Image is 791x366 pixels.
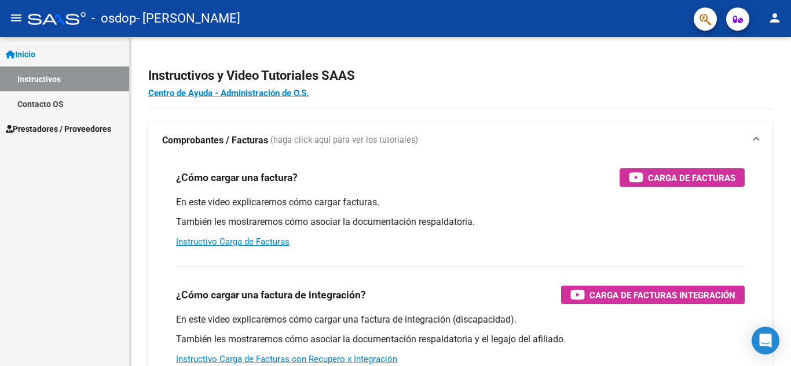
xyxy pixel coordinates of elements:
p: También les mostraremos cómo asociar la documentación respaldatoria y el legajo del afiliado. [176,333,745,346]
span: Carga de Facturas [648,171,735,185]
button: Carga de Facturas Integración [561,286,745,304]
a: Instructivo Carga de Facturas con Recupero x Integración [176,354,397,364]
mat-icon: menu [9,11,23,25]
h2: Instructivos y Video Tutoriales SAAS [148,65,772,87]
mat-icon: person [768,11,782,25]
span: - [PERSON_NAME] [136,6,240,31]
span: - osdop [91,6,136,31]
mat-expansion-panel-header: Comprobantes / Facturas (haga click aquí para ver los tutoriales) [148,122,772,159]
strong: Comprobantes / Facturas [162,134,268,147]
h3: ¿Cómo cargar una factura de integración? [176,287,366,303]
a: Instructivo Carga de Facturas [176,236,290,247]
span: (haga click aquí para ver los tutoriales) [270,134,418,147]
button: Carga de Facturas [620,168,745,187]
p: En este video explicaremos cómo cargar facturas. [176,196,745,209]
a: Centro de Ayuda - Administración de O.S. [148,88,309,98]
div: Open Intercom Messenger [752,327,779,354]
p: También les mostraremos cómo asociar la documentación respaldatoria. [176,216,745,228]
span: Carga de Facturas Integración [589,288,735,302]
h3: ¿Cómo cargar una factura? [176,169,298,186]
span: Prestadores / Proveedores [6,123,111,135]
span: Inicio [6,48,35,61]
p: En este video explicaremos cómo cargar una factura de integración (discapacidad). [176,313,745,326]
